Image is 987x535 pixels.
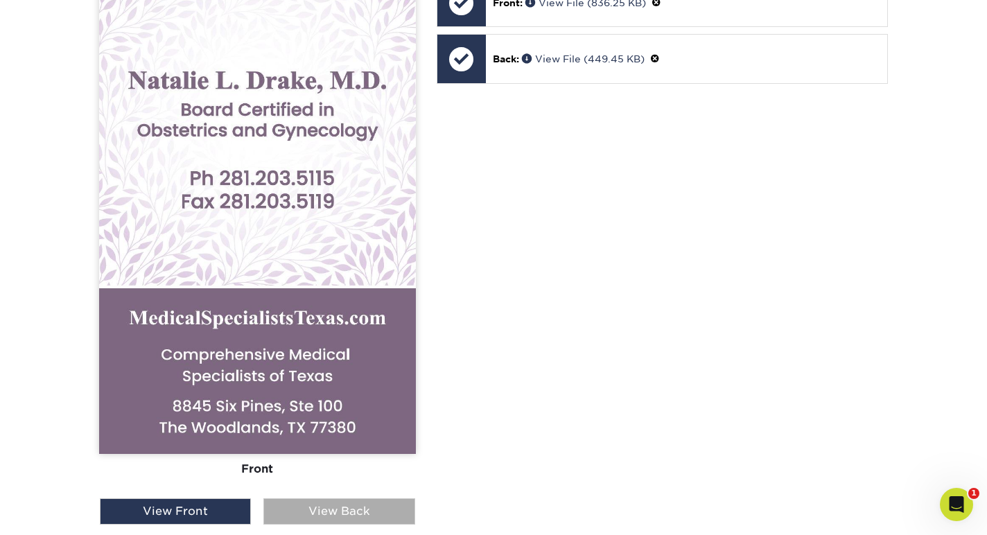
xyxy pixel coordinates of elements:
[522,53,645,64] a: View File (449.45 KB)
[940,488,973,521] iframe: Intercom live chat
[99,454,416,484] div: Front
[100,498,251,525] div: View Front
[968,488,979,499] span: 1
[263,498,414,525] div: View Back
[493,53,519,64] span: Back:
